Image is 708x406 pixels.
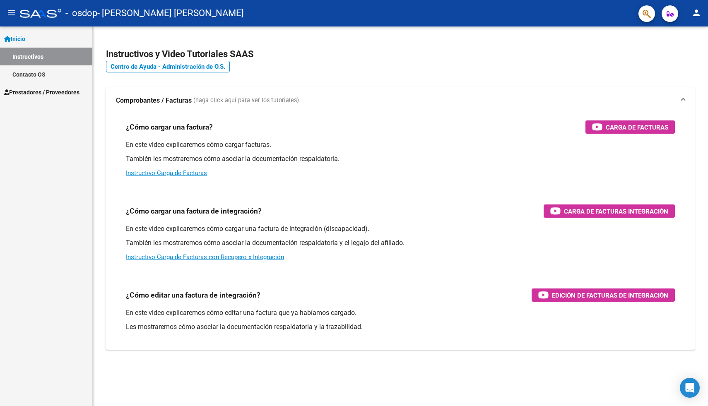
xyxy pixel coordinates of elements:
[7,8,17,18] mat-icon: menu
[552,290,668,300] span: Edición de Facturas de integración
[116,96,192,105] strong: Comprobantes / Facturas
[126,253,284,261] a: Instructivo Carga de Facturas con Recupero x Integración
[126,238,675,247] p: También les mostraremos cómo asociar la documentación respaldatoria y el legajo del afiliado.
[585,120,675,134] button: Carga de Facturas
[126,169,207,177] a: Instructivo Carga de Facturas
[564,206,668,216] span: Carga de Facturas Integración
[680,378,700,398] div: Open Intercom Messenger
[126,308,675,317] p: En este video explicaremos cómo editar una factura que ya habíamos cargado.
[4,34,25,43] span: Inicio
[126,289,260,301] h3: ¿Cómo editar una factura de integración?
[126,224,675,233] p: En este video explicaremos cómo cargar una factura de integración (discapacidad).
[97,4,244,22] span: - [PERSON_NAME] [PERSON_NAME]
[4,88,79,97] span: Prestadores / Proveedores
[106,114,695,350] div: Comprobantes / Facturas (haga click aquí para ver los tutoriales)
[691,8,701,18] mat-icon: person
[126,205,262,217] h3: ¿Cómo cargar una factura de integración?
[606,122,668,132] span: Carga de Facturas
[106,46,695,62] h2: Instructivos y Video Tutoriales SAAS
[106,61,230,72] a: Centro de Ayuda - Administración de O.S.
[126,121,213,133] h3: ¿Cómo cargar una factura?
[126,140,675,149] p: En este video explicaremos cómo cargar facturas.
[65,4,97,22] span: - osdop
[126,154,675,163] p: También les mostraremos cómo asociar la documentación respaldatoria.
[544,204,675,218] button: Carga de Facturas Integración
[106,87,695,114] mat-expansion-panel-header: Comprobantes / Facturas (haga click aquí para ver los tutoriales)
[193,96,299,105] span: (haga click aquí para ver los tutoriales)
[126,322,675,332] p: Les mostraremos cómo asociar la documentación respaldatoria y la trazabilidad.
[532,288,675,302] button: Edición de Facturas de integración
